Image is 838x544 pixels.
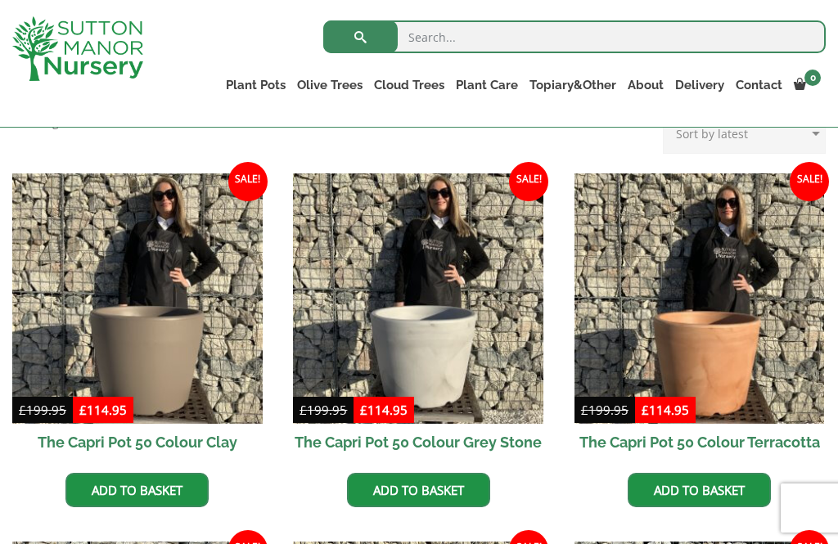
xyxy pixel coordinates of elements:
select: Shop order [663,113,826,154]
a: Topiary&Other [524,74,622,97]
bdi: 199.95 [300,402,347,418]
bdi: 199.95 [581,402,628,418]
bdi: 114.95 [360,402,408,418]
a: About [622,74,669,97]
h2: The Capri Pot 50 Colour Terracotta [574,424,825,461]
a: Plant Care [450,74,524,97]
span: 0 [804,70,821,86]
span: £ [642,402,649,418]
a: Delivery [669,74,730,97]
a: Cloud Trees [368,74,450,97]
img: The Capri Pot 50 Colour Clay [12,173,263,424]
input: Search... [323,20,826,53]
span: Sale! [790,162,829,201]
bdi: 114.95 [642,402,689,418]
span: Sale! [228,162,268,201]
img: logo [12,16,143,81]
a: Sale! The Capri Pot 50 Colour Terracotta [574,173,825,461]
a: Add to basket: “The Capri Pot 50 Colour Grey Stone” [347,473,490,507]
span: £ [360,402,367,418]
a: Plant Pots [220,74,291,97]
span: £ [581,402,588,418]
a: Add to basket: “The Capri Pot 50 Colour Terracotta” [628,473,771,507]
a: Sale! The Capri Pot 50 Colour Grey Stone [293,173,543,461]
h2: The Capri Pot 50 Colour Grey Stone [293,424,543,461]
a: Olive Trees [291,74,368,97]
a: Contact [730,74,788,97]
bdi: 114.95 [79,402,127,418]
span: £ [19,402,26,418]
img: The Capri Pot 50 Colour Grey Stone [293,173,543,424]
bdi: 199.95 [19,402,66,418]
h2: The Capri Pot 50 Colour Clay [12,424,263,461]
img: The Capri Pot 50 Colour Terracotta [574,173,825,424]
a: 0 [788,74,826,97]
span: £ [79,402,87,418]
a: Add to basket: “The Capri Pot 50 Colour Clay” [65,473,209,507]
span: £ [300,402,307,418]
a: Sale! The Capri Pot 50 Colour Clay [12,173,263,461]
span: Sale! [509,162,548,201]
